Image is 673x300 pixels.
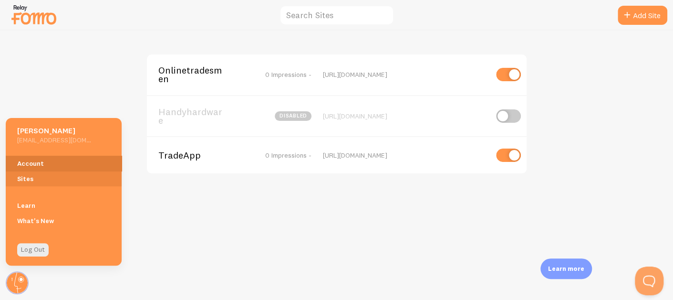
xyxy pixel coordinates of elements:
a: Sites [6,171,122,186]
iframe: Help Scout Beacon - Open [635,267,663,295]
span: Onlinetradesmen [158,66,235,84]
span: TradeApp [158,151,235,160]
p: Learn more [548,264,584,273]
h5: [EMAIL_ADDRESS][DOMAIN_NAME] [17,136,91,144]
span: disabled [275,111,311,121]
span: 0 Impressions - [265,151,311,160]
div: Learn more [540,258,592,279]
a: What's New [6,213,122,228]
img: fomo-relay-logo-orange.svg [10,2,58,27]
div: [URL][DOMAIN_NAME] [323,112,487,120]
a: Log Out [17,243,49,257]
h5: [PERSON_NAME] [17,126,91,136]
a: Learn [6,198,122,213]
span: 0 Impressions - [265,70,311,79]
span: Handyhardware [158,107,235,125]
div: [URL][DOMAIN_NAME] [323,70,487,79]
div: [URL][DOMAIN_NAME] [323,151,487,160]
a: Account [6,156,122,171]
